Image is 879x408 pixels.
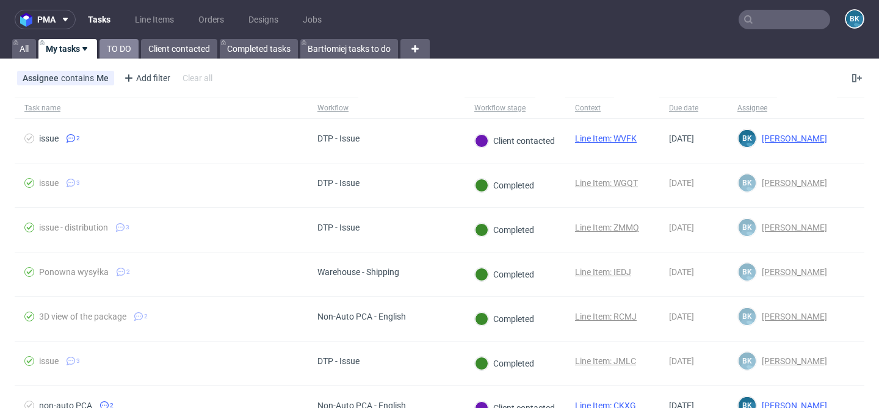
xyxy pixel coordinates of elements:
figcaption: BK [739,263,756,281]
div: Client contacted [475,134,555,148]
figcaption: BK [739,308,756,325]
span: 2 [144,312,148,321]
div: Assignee [737,103,767,113]
div: Clear all [180,70,215,87]
div: Completed [475,179,534,192]
span: 3 [76,178,80,188]
span: [PERSON_NAME] [757,356,827,366]
button: pma [15,10,76,29]
span: 2 [76,134,80,143]
a: Client contacted [141,39,217,59]
a: Line Item: WGQT [575,178,638,188]
span: [DATE] [669,134,694,143]
div: issue - distribution [39,223,108,232]
figcaption: BK [739,174,756,191]
a: Designs [241,10,286,29]
div: Completed [475,223,534,237]
div: Warehouse - Shipping [317,267,399,277]
a: Line Item: RCMJ [575,312,637,321]
div: Workflow [317,103,349,113]
span: 2 [126,267,130,277]
div: Ponowna wysyłka [39,267,109,277]
div: issue [39,178,59,188]
div: Context [575,103,604,113]
span: [PERSON_NAME] [757,312,827,321]
a: Jobs [295,10,329,29]
div: Non-Auto PCA - English [317,312,406,321]
a: Tasks [81,10,118,29]
a: Bartłomiej tasks to do [300,39,398,59]
div: Completed [475,312,534,326]
span: Due date [669,103,718,113]
span: Task name [24,103,298,113]
a: Line Item: ZMMQ [575,223,639,232]
a: Orders [191,10,231,29]
div: issue [39,134,59,143]
span: [PERSON_NAME] [757,178,827,188]
figcaption: BK [739,130,756,147]
div: Workflow stage [474,103,526,113]
span: [DATE] [669,312,694,321]
span: 3 [76,356,80,366]
span: [PERSON_NAME] [757,267,827,277]
span: [DATE] [669,178,694,188]
div: DTP - Issue [317,223,360,232]
div: Me [96,73,109,83]
a: My tasks [38,39,97,59]
span: [PERSON_NAME] [757,223,827,232]
span: [DATE] [669,267,694,277]
div: DTP - Issue [317,134,360,143]
figcaption: BK [846,10,863,27]
div: Add filter [119,68,173,88]
span: [DATE] [669,223,694,232]
a: Completed tasks [220,39,298,59]
a: Line Item: IEDJ [575,267,631,277]
span: Assignee [23,73,61,83]
div: issue [39,356,59,366]
div: DTP - Issue [317,356,360,366]
figcaption: BK [739,353,756,370]
figcaption: BK [739,219,756,236]
a: Line Item: JMLC [575,356,636,366]
div: Completed [475,268,534,281]
img: logo [20,13,37,27]
span: [DATE] [669,356,694,366]
a: All [12,39,36,59]
span: pma [37,15,56,24]
span: contains [61,73,96,83]
a: TO DO [99,39,139,59]
a: Line Item: WVFK [575,134,637,143]
div: 3D view of the package [39,312,126,321]
div: DTP - Issue [317,178,360,188]
span: [PERSON_NAME] [757,134,827,143]
span: 3 [126,223,129,232]
div: Completed [475,357,534,370]
a: Line Items [128,10,181,29]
